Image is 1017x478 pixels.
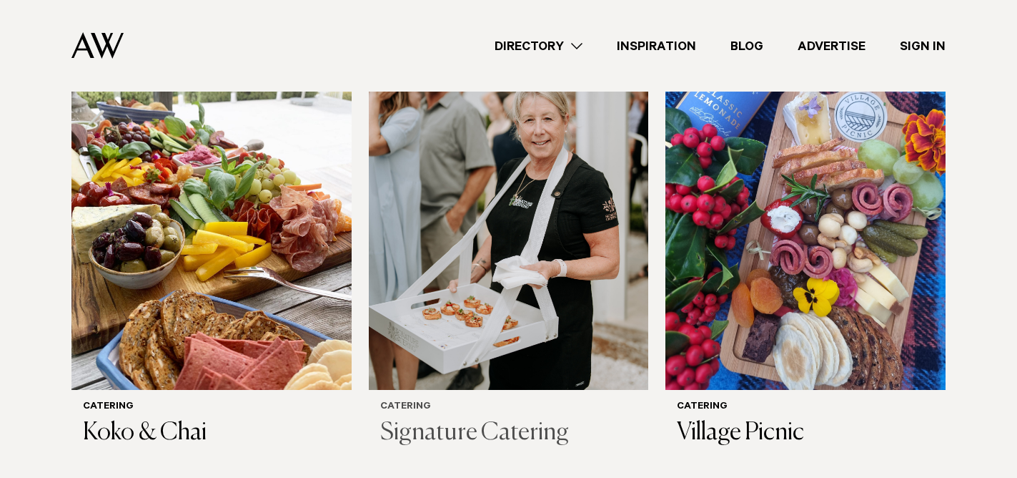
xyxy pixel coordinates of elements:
[380,419,638,448] h3: Signature Catering
[380,401,638,414] h6: Catering
[665,14,946,389] img: Auckland Weddings Catering | Village Picnic
[600,36,713,56] a: Inspiration
[83,401,340,414] h6: Catering
[71,14,352,389] img: Auckland Weddings Catering | Koko & Chai
[677,419,934,448] h3: Village Picnic
[369,14,649,389] img: Auckland Weddings Catering | Signature Catering
[883,36,963,56] a: Sign In
[71,14,352,459] a: Auckland Weddings Catering | Koko & Chai Catering Koko & Chai
[780,36,883,56] a: Advertise
[677,401,934,414] h6: Catering
[83,419,340,448] h3: Koko & Chai
[71,32,124,59] img: Auckland Weddings Logo
[369,14,649,459] a: Auckland Weddings Catering | Signature Catering Catering Signature Catering
[665,14,946,459] a: Auckland Weddings Catering | Village Picnic Catering Village Picnic
[477,36,600,56] a: Directory
[713,36,780,56] a: Blog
